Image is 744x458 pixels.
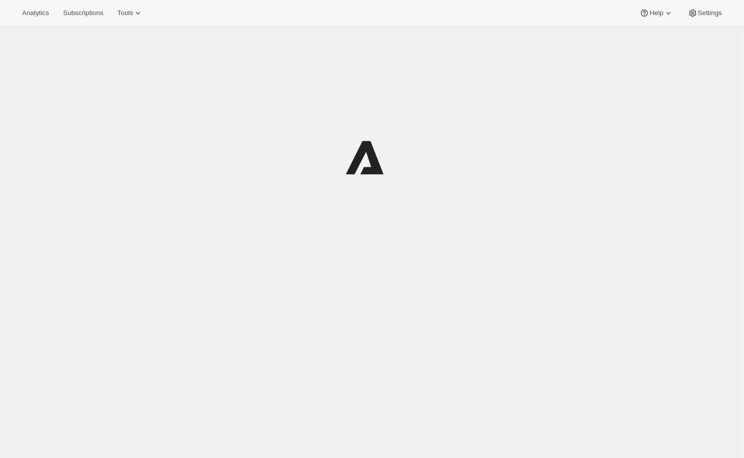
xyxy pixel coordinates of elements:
button: Help [633,6,679,20]
button: Analytics [16,6,55,20]
span: Tools [117,9,133,17]
span: Settings [698,9,722,17]
button: Settings [682,6,728,20]
span: Subscriptions [63,9,103,17]
button: Tools [111,6,149,20]
span: Help [649,9,663,17]
span: Analytics [22,9,49,17]
button: Subscriptions [57,6,109,20]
